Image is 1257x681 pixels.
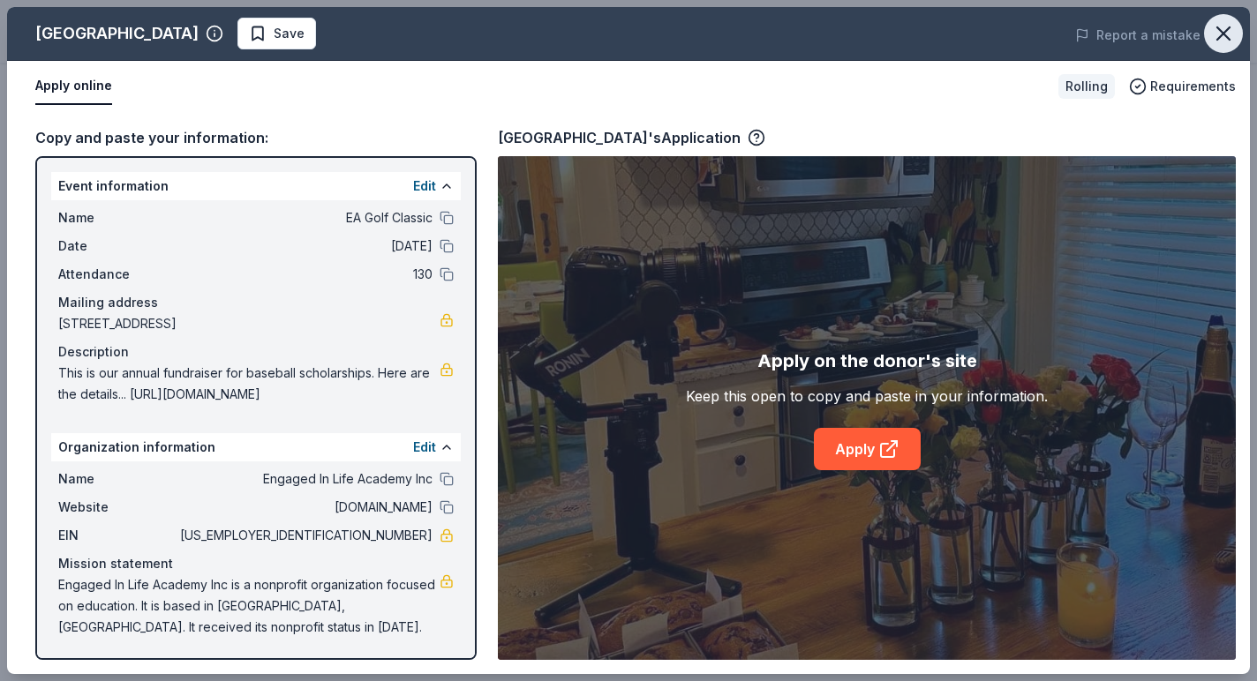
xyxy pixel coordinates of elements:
div: [GEOGRAPHIC_DATA] [35,19,199,48]
div: Organization information [51,433,461,461]
span: Website [58,497,177,518]
div: Rolling [1058,74,1115,99]
span: [STREET_ADDRESS] [58,313,440,334]
span: Save [274,23,305,44]
button: Edit [413,437,436,458]
div: Mission statement [58,553,454,574]
span: 130 [177,264,433,285]
span: Name [58,207,177,228]
a: Apply [814,428,921,470]
span: EA Golf Classic [177,207,433,228]
span: Requirements [1150,76,1236,97]
span: Date [58,236,177,257]
div: Copy and paste your information: [35,126,477,149]
div: [GEOGRAPHIC_DATA]'s Application [498,126,765,149]
button: Report a mistake [1075,25,1201,46]
span: [DATE] [177,236,433,257]
span: [DOMAIN_NAME] [177,497,433,518]
div: Event information [51,172,461,200]
button: Apply online [35,68,112,105]
button: Edit [413,176,436,197]
span: Engaged In Life Academy Inc [177,468,433,490]
div: Mailing address [58,292,454,313]
div: Description [58,341,454,363]
span: Name [58,468,177,490]
button: Save [237,18,316,49]
span: Attendance [58,264,177,285]
div: Keep this open to copy and paste in your information. [686,385,1048,407]
span: Engaged In Life Academy Inc is a nonprofit organization focused on education. It is based in [GEO... [58,574,440,638]
span: [US_EMPLOYER_IDENTIFICATION_NUMBER] [177,525,433,546]
span: EIN [58,525,177,546]
span: This is our annual fundraiser for baseball scholarships. Here are the details... [URL][DOMAIN_NAME] [58,363,440,405]
button: Requirements [1129,76,1236,97]
div: Apply on the donor's site [757,347,977,375]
